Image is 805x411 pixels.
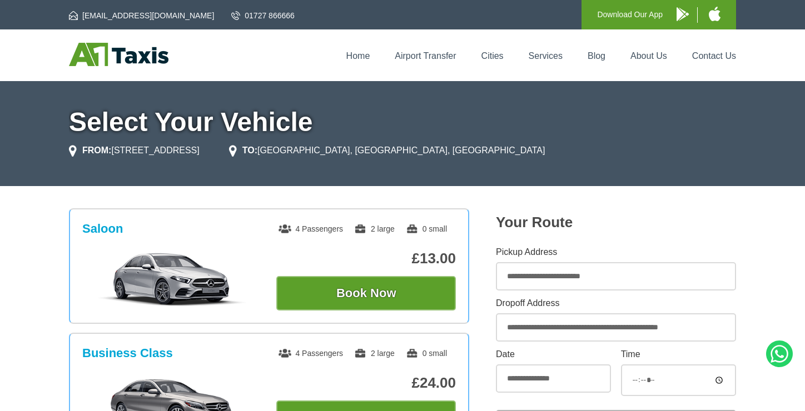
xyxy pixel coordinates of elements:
span: 2 large [354,224,395,233]
span: 4 Passengers [279,349,343,358]
h3: Saloon [82,222,123,236]
a: [EMAIL_ADDRESS][DOMAIN_NAME] [69,10,214,21]
img: A1 Taxis Android App [677,7,689,21]
a: Home [346,51,370,61]
span: 4 Passengers [279,224,343,233]
button: Book Now [276,276,456,310]
a: Blog [588,51,605,61]
a: Cities [481,51,504,61]
h3: Business Class [82,346,173,360]
img: A1 Taxis St Albans LTD [69,43,168,66]
a: 01727 866666 [231,10,295,21]
h2: Your Route [496,214,736,231]
li: [STREET_ADDRESS] [69,144,200,157]
label: Pickup Address [496,248,736,257]
a: Airport Transfer [395,51,456,61]
p: Download Our App [597,8,663,22]
label: Dropoff Address [496,299,736,308]
h1: Select Your Vehicle [69,109,736,136]
span: 0 small [406,349,447,358]
p: £13.00 [276,250,456,267]
li: [GEOGRAPHIC_DATA], [GEOGRAPHIC_DATA], [GEOGRAPHIC_DATA] [229,144,545,157]
span: 2 large [354,349,395,358]
strong: TO: [242,146,257,155]
span: 0 small [406,224,447,233]
a: Contact Us [692,51,736,61]
strong: FROM: [82,146,111,155]
label: Time [621,350,736,359]
a: About Us [630,51,667,61]
img: Saloon [88,252,256,307]
p: £24.00 [276,374,456,392]
a: Services [529,51,563,61]
label: Date [496,350,611,359]
img: A1 Taxis iPhone App [709,7,720,21]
